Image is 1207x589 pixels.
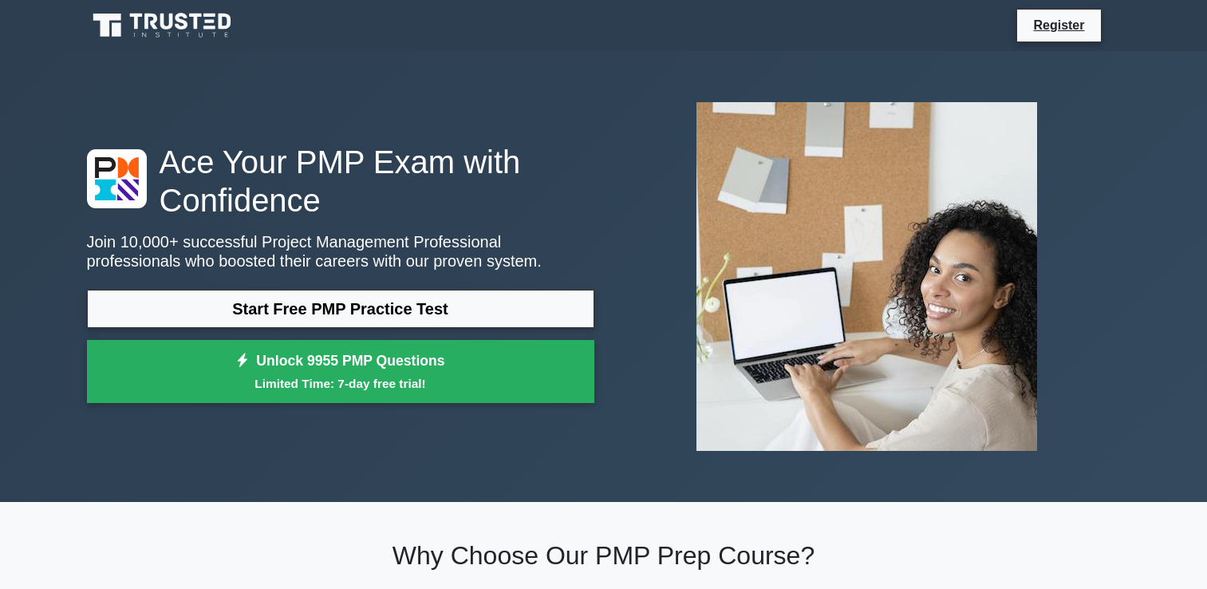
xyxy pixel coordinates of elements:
[87,143,594,219] h1: Ace Your PMP Exam with Confidence
[1024,15,1094,35] a: Register
[87,290,594,328] a: Start Free PMP Practice Test
[87,340,594,404] a: Unlock 9955 PMP QuestionsLimited Time: 7-day free trial!
[87,540,1121,571] h2: Why Choose Our PMP Prep Course?
[87,232,594,271] p: Join 10,000+ successful Project Management Professional professionals who boosted their careers w...
[107,374,574,393] small: Limited Time: 7-day free trial!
